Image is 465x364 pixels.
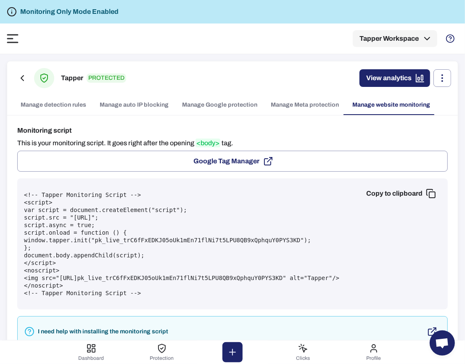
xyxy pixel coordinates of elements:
svg: Tapper is not blocking any fraudulent activity for this domain [7,7,17,17]
button: Protection [127,340,197,364]
a: View analytics [359,69,430,87]
span: Profile [367,355,381,361]
span: <body> [196,139,220,147]
button: Copy to clipboard [359,185,441,202]
a: Manage Meta protection [264,95,346,115]
span: Protection [150,355,174,361]
p: PROTECTED [87,73,126,83]
h6: Monitoring script [17,126,448,136]
a: Manage detection rules [14,95,93,115]
a: Manage website monitoring [346,95,437,115]
p: This is your monitoring script. It goes right after the opening tag. [17,139,448,147]
button: Clicks [268,340,338,364]
button: Profile [338,340,409,364]
a: Manage auto IP blocking [93,95,175,115]
span: Clicks [296,355,310,361]
a: Manage Google protection [175,95,264,115]
button: Tapper Workspace [353,30,437,47]
span: Dashboard [79,355,104,361]
button: Google Tag Manager [17,151,448,172]
h6: Tapper [61,73,83,83]
pre: <!-- Tapper Monitoring Script --> <script> var script = document.createElement("script"); script.... [24,191,441,297]
a: Open chat [430,330,455,356]
h6: Monitoring Only Mode Enabled [20,7,119,17]
p: I need help with installing the monitoring script [38,328,168,335]
button: Dashboard [56,340,127,364]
